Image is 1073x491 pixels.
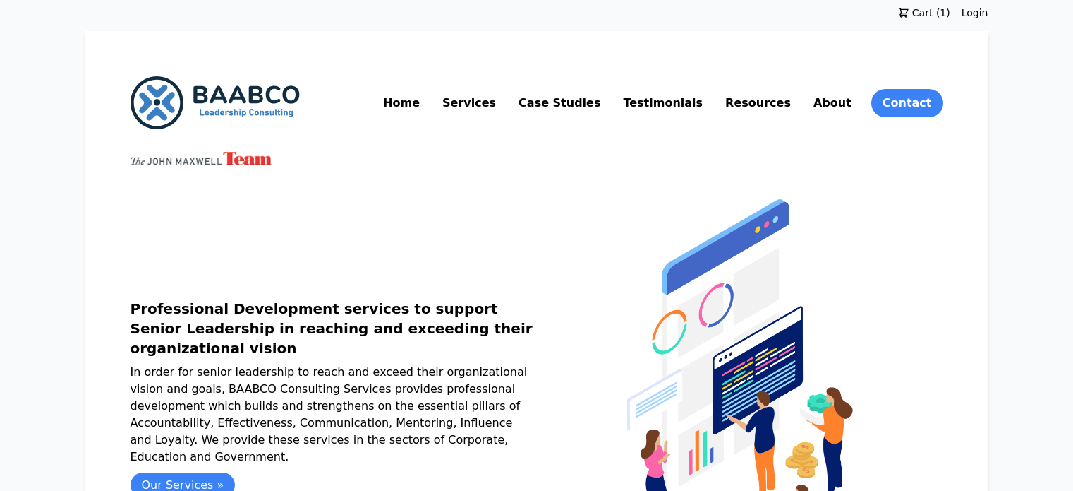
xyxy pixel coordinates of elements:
img: BAABCO Consulting Services [131,76,300,129]
a: About [811,92,854,114]
a: Case Studies [516,92,603,114]
a: Testimonials [620,92,705,114]
p: In order for senior leadership to reach and exceed their organizational vision and goals, BAABCO ... [131,364,537,466]
a: Resources [722,92,794,114]
a: Contact [871,89,943,117]
a: Cart (1) [887,6,962,20]
img: John Maxwell [131,152,272,165]
span: Cart (1) [909,6,950,20]
h1: Professional Development services to support Senior Leadership in reaching and exceeding their or... [131,299,537,358]
a: Services [439,92,499,114]
a: Login [962,6,988,20]
a: Home [380,92,423,114]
